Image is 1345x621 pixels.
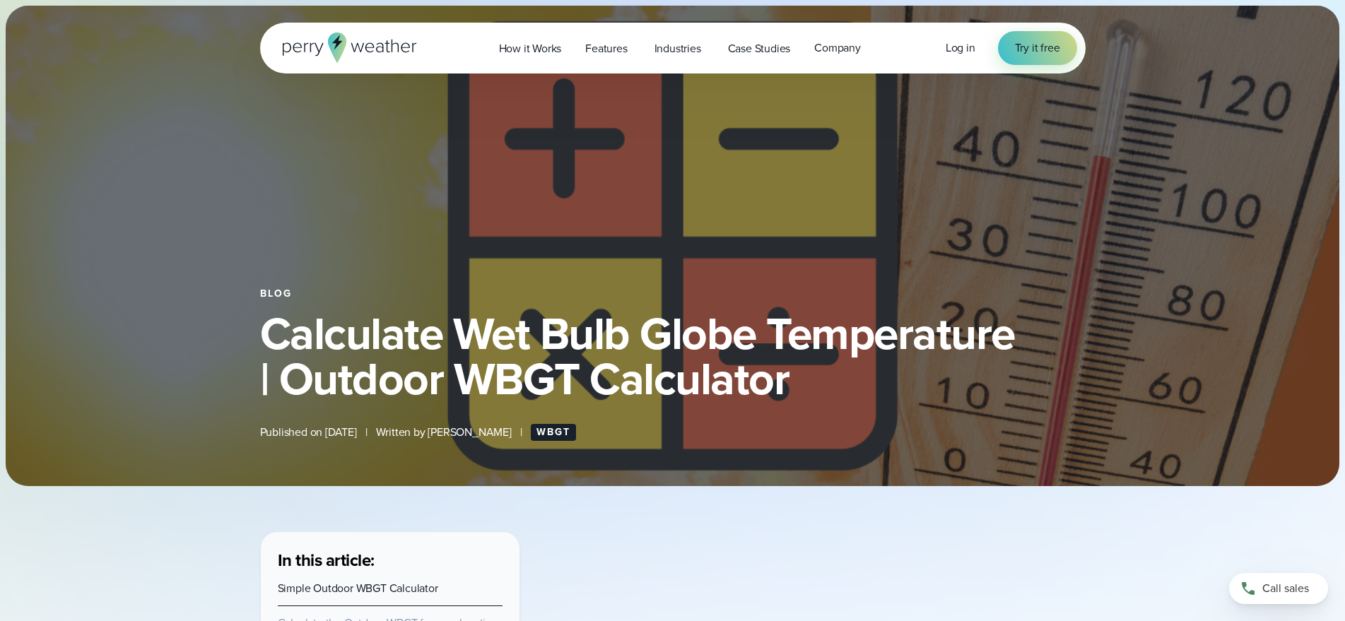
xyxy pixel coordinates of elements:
[1229,573,1328,604] a: Call sales
[946,40,975,56] span: Log in
[585,40,627,57] span: Features
[520,424,522,441] span: |
[278,580,438,596] a: Simple Outdoor WBGT Calculator
[728,40,791,57] span: Case Studies
[716,34,803,63] a: Case Studies
[499,40,562,57] span: How it Works
[998,31,1077,65] a: Try it free
[278,549,503,572] h3: In this article:
[376,424,512,441] span: Written by [PERSON_NAME]
[531,424,576,441] a: WBGT
[260,424,357,441] span: Published on [DATE]
[260,311,1086,401] h1: Calculate Wet Bulb Globe Temperature | Outdoor WBGT Calculator
[946,40,975,57] a: Log in
[1015,40,1060,57] span: Try it free
[654,40,701,57] span: Industries
[654,531,1044,590] iframe: WBGT Explained: Listen as we break down all you need to know about WBGT Video
[814,40,861,57] span: Company
[365,424,368,441] span: |
[260,288,1086,300] div: Blog
[487,34,574,63] a: How it Works
[1262,580,1309,597] span: Call sales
